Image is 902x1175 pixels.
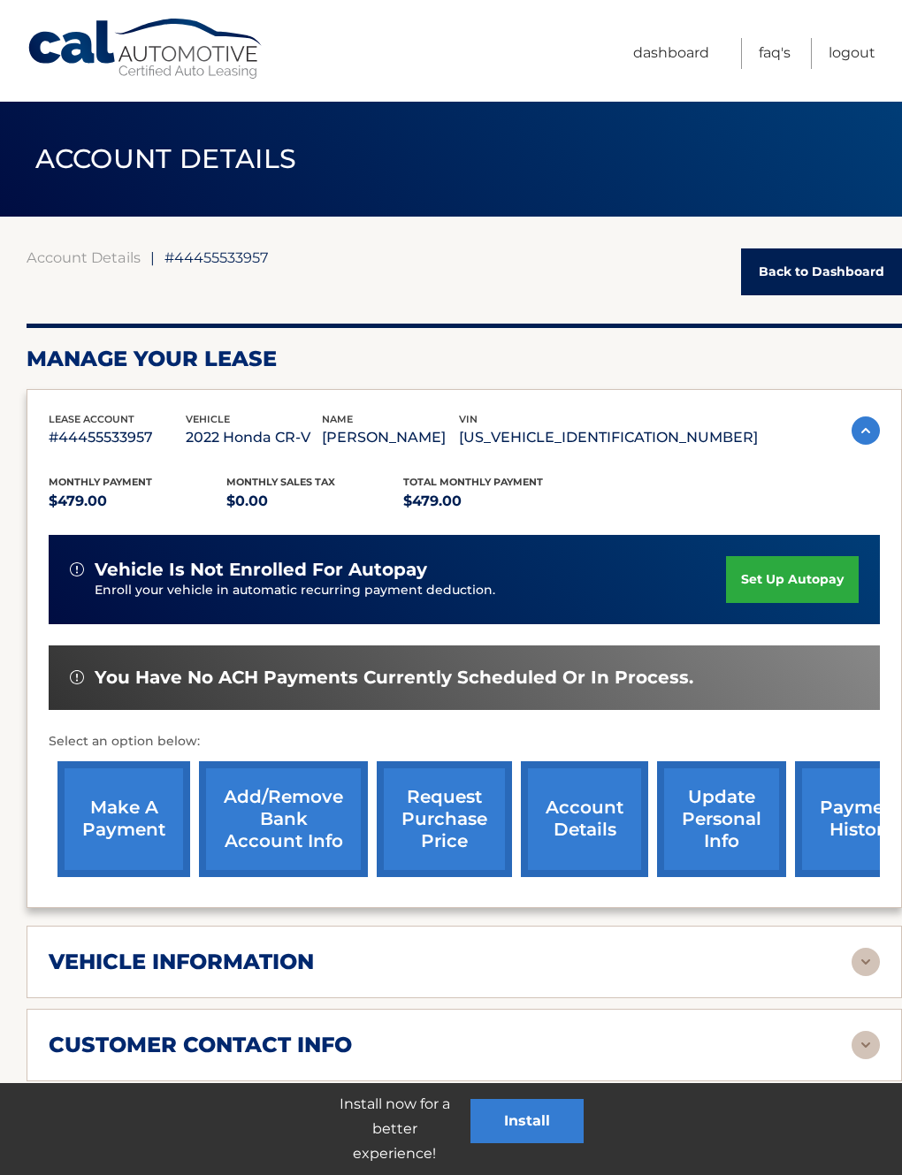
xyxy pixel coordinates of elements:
[27,346,902,372] h2: Manage Your Lease
[852,416,880,445] img: accordion-active.svg
[49,731,880,752] p: Select an option below:
[852,948,880,976] img: accordion-rest.svg
[27,18,265,80] a: Cal Automotive
[852,1031,880,1059] img: accordion-rest.svg
[726,556,859,603] a: set up autopay
[322,413,353,425] span: name
[459,413,478,425] span: vin
[49,425,186,450] p: #44455533957
[633,38,709,69] a: Dashboard
[322,425,459,450] p: [PERSON_NAME]
[521,761,648,877] a: account details
[49,489,226,514] p: $479.00
[186,413,230,425] span: vehicle
[70,670,84,684] img: alert-white.svg
[829,38,875,69] a: Logout
[403,489,581,514] p: $479.00
[759,38,791,69] a: FAQ's
[95,559,427,581] span: vehicle is not enrolled for autopay
[226,489,404,514] p: $0.00
[459,425,758,450] p: [US_VEHICLE_IDENTIFICATION_NUMBER]
[49,476,152,488] span: Monthly Payment
[186,425,323,450] p: 2022 Honda CR-V
[49,413,134,425] span: lease account
[403,476,543,488] span: Total Monthly Payment
[35,142,297,175] span: ACCOUNT DETAILS
[657,761,786,877] a: update personal info
[70,562,84,576] img: alert-white.svg
[470,1099,584,1143] button: Install
[226,476,335,488] span: Monthly sales Tax
[49,949,314,975] h2: vehicle information
[49,1032,352,1058] h2: customer contact info
[318,1092,470,1166] p: Install now for a better experience!
[95,667,693,689] span: You have no ACH payments currently scheduled or in process.
[95,581,726,600] p: Enroll your vehicle in automatic recurring payment deduction.
[199,761,368,877] a: Add/Remove bank account info
[377,761,512,877] a: request purchase price
[150,248,155,266] span: |
[741,248,902,295] a: Back to Dashboard
[164,248,269,266] span: #44455533957
[27,248,141,266] a: Account Details
[57,761,190,877] a: make a payment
